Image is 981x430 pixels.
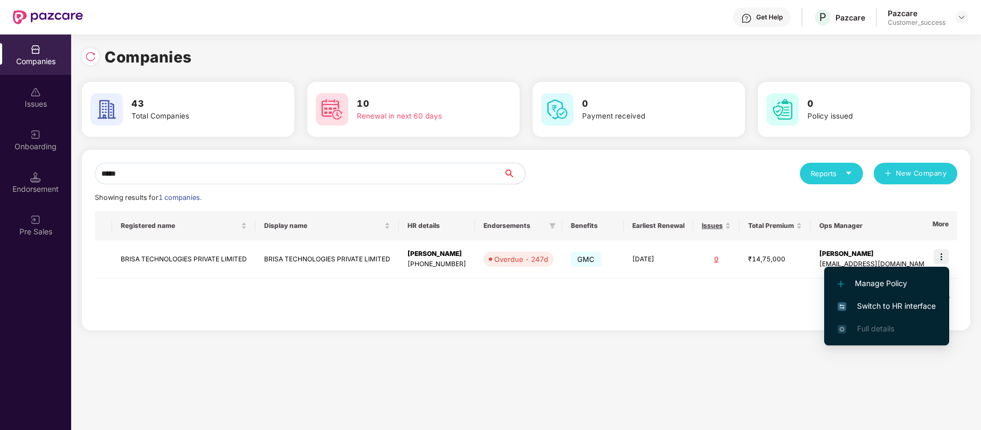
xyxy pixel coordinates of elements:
[756,13,783,22] div: Get Help
[748,221,794,230] span: Total Premium
[838,300,936,312] span: Switch to HR interface
[483,221,545,230] span: Endorsements
[819,259,931,269] div: [EMAIL_ADDRESS][DOMAIN_NAME]
[132,97,259,111] h3: 43
[562,211,624,240] th: Benefits
[845,170,852,177] span: caret-down
[582,97,709,111] h3: 0
[255,240,399,279] td: BRISA TECHNOLOGIES PRIVATE LIMITED
[838,278,936,289] span: Manage Policy
[857,324,894,333] span: Full details
[807,110,935,122] div: Policy issued
[896,168,947,179] span: New Company
[741,13,752,24] img: svg+xml;base64,PHN2ZyBpZD0iSGVscC0zMngzMiIgeG1sbnM9Imh0dHA6Ly93d3cudzMub3JnLzIwMDAvc3ZnIiB3aWR0aD...
[740,211,811,240] th: Total Premium
[357,110,484,122] div: Renewal in next 60 days
[112,240,255,279] td: BRISA TECHNOLOGIES PRIVATE LIMITED
[819,11,826,24] span: P
[957,13,966,22] img: svg+xml;base64,PHN2ZyBpZD0iRHJvcGRvd24tMzJ4MzIiIHhtbG5zPSJodHRwOi8vd3d3LnczLm9yZy8yMDAwL3N2ZyIgd2...
[316,93,348,126] img: svg+xml;base64,PHN2ZyB4bWxucz0iaHR0cDovL3d3dy53My5vcmcvMjAwMC9zdmciIHdpZHRoPSI2MCIgaGVpZ2h0PSI2MC...
[407,249,466,259] div: [PERSON_NAME]
[766,93,799,126] img: svg+xml;base64,PHN2ZyB4bWxucz0iaHR0cDovL3d3dy53My5vcmcvMjAwMC9zdmciIHdpZHRoPSI2MCIgaGVpZ2h0PSI2MC...
[399,211,475,240] th: HR details
[541,93,574,126] img: svg+xml;base64,PHN2ZyB4bWxucz0iaHR0cDovL3d3dy53My5vcmcvMjAwMC9zdmciIHdpZHRoPSI2MCIgaGVpZ2h0PSI2MC...
[494,254,548,265] div: Overdue - 247d
[807,97,935,111] h3: 0
[132,110,259,122] div: Total Companies
[874,163,957,184] button: plusNew Company
[624,240,693,279] td: [DATE]
[30,214,41,225] img: svg+xml;base64,PHN2ZyB3aWR0aD0iMjAiIGhlaWdodD0iMjAiIHZpZXdCb3g9IjAgMCAyMCAyMCIgZmlsbD0ibm9uZSIgeG...
[838,302,846,311] img: svg+xml;base64,PHN2ZyB4bWxucz0iaHR0cDovL3d3dy53My5vcmcvMjAwMC9zdmciIHdpZHRoPSIxNiIgaGVpZ2h0PSIxNi...
[407,259,466,269] div: [PHONE_NUMBER]
[838,325,846,334] img: svg+xml;base64,PHN2ZyB4bWxucz0iaHR0cDovL3d3dy53My5vcmcvMjAwMC9zdmciIHdpZHRoPSIxNi4zNjMiIGhlaWdodD...
[835,12,865,23] div: Pazcare
[503,163,526,184] button: search
[582,110,709,122] div: Payment received
[85,51,96,62] img: svg+xml;base64,PHN2ZyBpZD0iUmVsb2FkLTMyeDMyIiB4bWxucz0iaHR0cDovL3d3dy53My5vcmcvMjAwMC9zdmciIHdpZH...
[748,254,802,265] div: ₹14,75,000
[624,211,693,240] th: Earliest Renewal
[888,18,945,27] div: Customer_success
[811,168,852,179] div: Reports
[934,249,949,264] img: icon
[105,45,192,69] h1: Companies
[255,211,399,240] th: Display name
[924,211,957,240] th: More
[13,10,83,24] img: New Pazcare Logo
[158,193,202,202] span: 1 companies.
[702,221,723,230] span: Issues
[30,172,41,183] img: svg+xml;base64,PHN2ZyB3aWR0aD0iMTQuNSIgaGVpZ2h0PSIxNC41IiB2aWV3Qm94PSIwIDAgMTYgMTYiIGZpbGw9Im5vbm...
[30,44,41,55] img: svg+xml;base64,PHN2ZyBpZD0iQ29tcGFuaWVzIiB4bWxucz0iaHR0cDovL3d3dy53My5vcmcvMjAwMC9zdmciIHdpZHRoPS...
[30,129,41,140] img: svg+xml;base64,PHN2ZyB3aWR0aD0iMjAiIGhlaWdodD0iMjAiIHZpZXdCb3g9IjAgMCAyMCAyMCIgZmlsbD0ibm9uZSIgeG...
[819,249,931,259] div: [PERSON_NAME]
[264,221,382,230] span: Display name
[549,223,556,229] span: filter
[702,254,731,265] div: 0
[838,281,844,287] img: svg+xml;base64,PHN2ZyB4bWxucz0iaHR0cDovL3d3dy53My5vcmcvMjAwMC9zdmciIHdpZHRoPSIxMi4yMDEiIGhlaWdodD...
[95,193,202,202] span: Showing results for
[547,219,558,232] span: filter
[121,221,239,230] span: Registered name
[30,87,41,98] img: svg+xml;base64,PHN2ZyBpZD0iSXNzdWVzX2Rpc2FibGVkIiB4bWxucz0iaHR0cDovL3d3dy53My5vcmcvMjAwMC9zdmciIH...
[819,221,922,230] span: Ops Manager
[357,97,484,111] h3: 10
[885,170,892,178] span: plus
[693,211,740,240] th: Issues
[112,211,255,240] th: Registered name
[571,252,602,267] span: GMC
[503,169,525,178] span: search
[888,8,945,18] div: Pazcare
[91,93,123,126] img: svg+xml;base64,PHN2ZyB4bWxucz0iaHR0cDovL3d3dy53My5vcmcvMjAwMC9zdmciIHdpZHRoPSI2MCIgaGVpZ2h0PSI2MC...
